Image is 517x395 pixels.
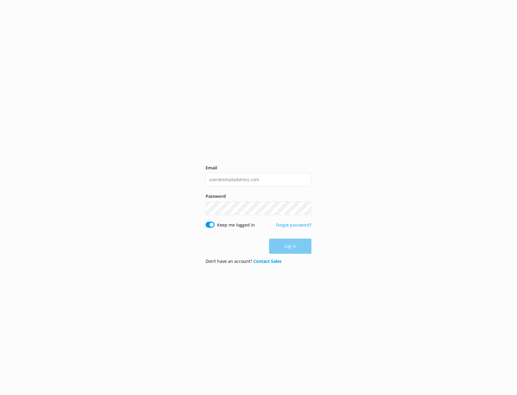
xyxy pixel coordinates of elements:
[206,165,311,171] label: Email
[206,193,311,200] label: Password
[217,222,255,228] label: Keep me logged in
[206,258,281,265] p: Don’t have an account?
[253,258,281,264] a: Contact Sales
[299,202,311,214] button: Show password
[276,222,311,228] a: Forgot password?
[206,173,311,186] input: user@emailaddress.com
